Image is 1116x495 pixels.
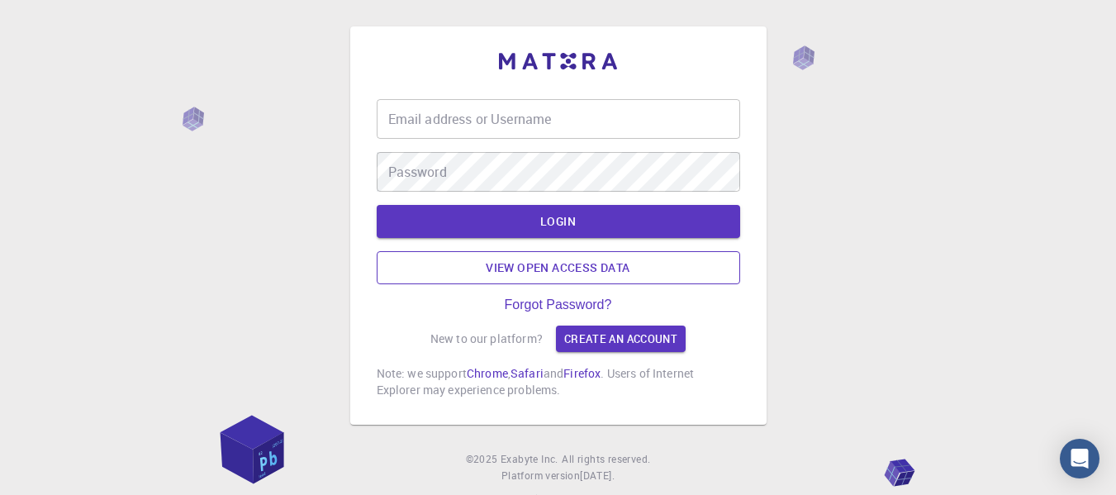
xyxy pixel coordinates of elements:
[501,451,558,468] a: Exabyte Inc.
[1060,439,1099,478] div: Open Intercom Messenger
[505,297,612,312] a: Forgot Password?
[580,469,615,482] span: [DATE] .
[466,451,501,468] span: © 2025
[511,365,544,381] a: Safari
[467,365,508,381] a: Chrome
[377,205,740,238] button: LOGIN
[377,251,740,284] a: View open access data
[430,331,543,347] p: New to our platform?
[501,452,558,465] span: Exabyte Inc.
[563,365,601,381] a: Firefox
[377,365,740,398] p: Note: we support , and . Users of Internet Explorer may experience problems.
[562,451,650,468] span: All rights reserved.
[501,468,580,484] span: Platform version
[556,326,686,352] a: Create an account
[580,468,615,484] a: [DATE].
